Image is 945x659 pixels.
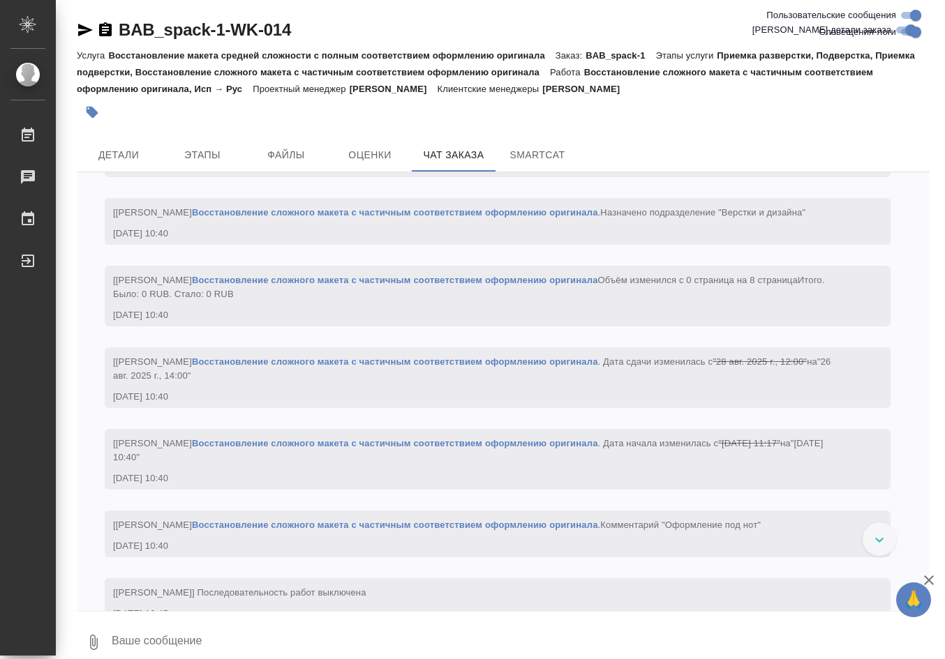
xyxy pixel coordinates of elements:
span: 🙏 [902,585,925,614]
span: [[PERSON_NAME] . Дата начала изменилась с на [113,438,826,462]
span: "28 авг. 2025 г., 12:00" [713,356,807,367]
button: 🙏 [896,582,931,617]
button: Добавить тэг [77,97,107,128]
div: [DATE] 10:40 [113,471,842,485]
span: Файлы [253,146,320,164]
div: [DATE] 10:40 [113,539,842,553]
p: Приемка разверстки, Подверстка, Приемка подверстки, Восстановление сложного макета с частичным со... [77,50,915,77]
p: [PERSON_NAME] [542,84,630,94]
span: [[PERSON_NAME] . [113,207,805,218]
div: [DATE] 10:45 [113,607,842,621]
span: Комментарий "Оформление под нот" [600,520,761,530]
div: [DATE] 10:40 [113,227,842,241]
p: Проектный менеджер [253,84,349,94]
div: [DATE] 10:40 [113,390,842,404]
p: Этапы услуги [656,50,717,61]
span: [PERSON_NAME] детали заказа [752,23,891,37]
a: Восстановление сложного макета с частичным соответствием оформлению оригинала [192,438,598,448]
span: Оповещения-логи [819,25,896,39]
span: [[PERSON_NAME] Объём изменился с 0 страница на 8 страница [113,275,827,299]
p: Клиентские менеджеры [438,84,543,94]
span: Оценки [336,146,403,164]
a: Восстановление сложного макета с частичным соответствием оформлению оригинала [192,356,598,367]
p: Восстановление макета средней сложности с полным соответствием оформлению оригинала [108,50,555,61]
span: [[PERSON_NAME] . [113,520,761,530]
span: Чат заказа [420,146,487,164]
button: Скопировать ссылку для ЯМессенджера [77,22,94,38]
span: [[PERSON_NAME]] Последовательность работ выключена [113,587,366,598]
div: [DATE] 10:40 [113,308,842,322]
span: "[DATE] 11:17" [718,438,780,448]
span: Детали [85,146,152,164]
p: Заказ: [556,50,586,61]
span: SmartCat [504,146,571,164]
p: [PERSON_NAME] [350,84,438,94]
p: Работа [550,67,584,77]
p: Услуга [77,50,108,61]
span: Этапы [169,146,236,164]
a: Восстановление сложного макета с частичным соответствием оформлению оригинала [192,207,598,218]
a: BAB_spack-1-WK-014 [119,20,291,39]
p: BAB_spack-1 [586,50,655,61]
a: Восстановление сложного макета с частичным соответствием оформлению оригинала [192,275,598,285]
span: [[PERSON_NAME] . Дата сдачи изменилась с на [113,356,833,381]
span: Пользовательские сообщения [766,8,896,22]
button: Скопировать ссылку [97,22,114,38]
span: Назначено подразделение "Верстки и дизайна" [600,207,805,218]
a: Восстановление сложного макета с частичным соответствием оформлению оригинала [192,520,598,530]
